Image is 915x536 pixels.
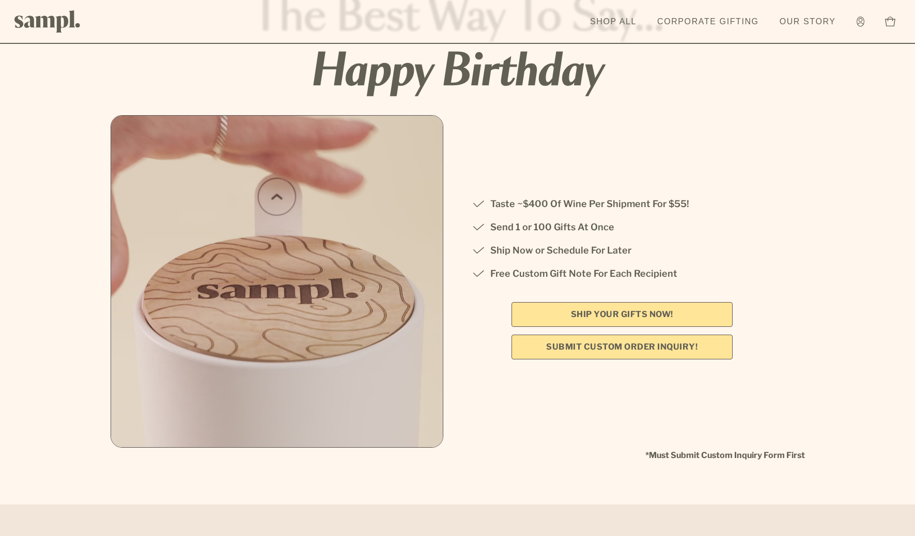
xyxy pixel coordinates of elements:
a: Shop All [585,10,642,33]
li: Send 1 or 100 Gifts At Once [472,219,772,235]
li: Free Custom Gift Note For Each Recipient [472,266,772,281]
a: Our Story [774,10,841,33]
a: Submit Custom Order Inquiry! [511,335,733,359]
li: Taste ~$400 Of Wine Per Shipment For $55! [472,196,772,212]
li: Ship Now or Schedule For Later [472,243,772,258]
img: Sampl logo [14,10,81,33]
b: *Must Submit Custom Inquiry Form First [111,448,805,463]
a: Corporate Gifting [652,10,764,33]
a: SHIP YOUR GIFTS NOW! [511,302,733,327]
strong: happy birthday [111,45,805,100]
